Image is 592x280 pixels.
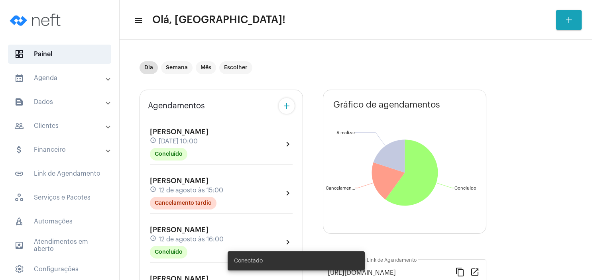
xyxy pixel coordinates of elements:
text: Concluído [454,186,476,190]
mat-icon: sidenav icon [14,169,24,178]
mat-panel-title: Agenda [14,73,106,83]
mat-chip: Concluído [150,148,187,161]
span: Link de Agendamento [8,164,111,183]
mat-chip: Mês [196,61,216,74]
mat-expansion-panel-header: sidenav iconClientes [5,116,119,135]
input: Link [328,269,449,276]
mat-icon: content_copy [455,267,465,276]
mat-icon: schedule [150,235,157,244]
mat-icon: sidenav icon [14,241,24,250]
mat-icon: chevron_right [283,237,293,247]
mat-panel-title: Clientes [14,121,106,131]
mat-chip: Concluído [150,246,187,258]
span: [PERSON_NAME] [150,226,208,233]
mat-panel-title: Dados [14,97,106,107]
mat-chip: Escolher [219,61,252,74]
span: Gráfico de agendamentos [333,100,440,110]
span: [DATE] 10:00 [159,138,198,145]
span: Agendamentos [148,102,205,110]
span: 12 de agosto às 15:00 [159,187,223,194]
text: A realizar [336,131,355,135]
mat-expansion-panel-header: sidenav iconFinanceiro [5,140,119,159]
mat-icon: sidenav icon [14,121,24,131]
span: sidenav icon [14,193,24,202]
span: sidenav icon [14,49,24,59]
mat-icon: sidenav icon [14,145,24,155]
mat-icon: chevron_right [283,139,293,149]
mat-icon: schedule [150,137,157,146]
mat-chip: Cancelamento tardio [150,197,216,210]
mat-expansion-panel-header: sidenav iconDados [5,92,119,112]
mat-icon: sidenav icon [134,16,142,25]
mat-icon: schedule [150,186,157,195]
span: Conectado [234,257,263,265]
span: [PERSON_NAME] [150,177,208,184]
span: 12 de agosto às 16:00 [159,236,224,243]
span: sidenav icon [14,264,24,274]
img: logo-neft-novo-2.png [6,4,66,36]
span: Configurações [8,260,111,279]
span: Olá, [GEOGRAPHIC_DATA]! [152,14,285,26]
span: Painel [8,45,111,64]
span: Automações [8,212,111,231]
mat-chip: Dia [140,61,158,74]
mat-icon: add [564,15,574,25]
mat-icon: sidenav icon [14,73,24,83]
span: Serviços e Pacotes [8,188,111,207]
mat-chip: Semana [161,61,193,74]
span: sidenav icon [14,217,24,226]
mat-icon: chevron_right [283,188,293,198]
span: Atendimentos em aberto [8,236,111,255]
span: [PERSON_NAME] [150,128,208,135]
mat-icon: open_in_new [470,267,480,276]
mat-icon: sidenav icon [14,97,24,107]
text: Cancelamen... [326,186,355,190]
mat-panel-title: Financeiro [14,145,106,155]
mat-expansion-panel-header: sidenav iconAgenda [5,69,119,88]
mat-icon: add [282,101,291,111]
